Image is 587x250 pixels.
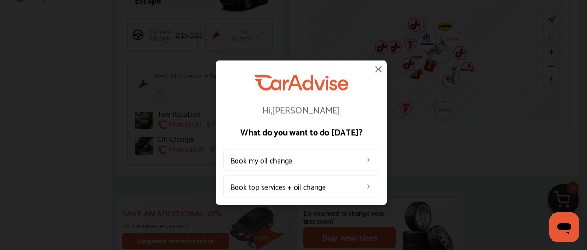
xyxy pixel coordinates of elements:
p: Hi, [PERSON_NAME] [223,104,379,114]
a: Book top services + oil change [223,175,379,197]
iframe: Button to launch messaging window [549,212,579,242]
img: left_arrow_icon.0f472efe.svg [365,156,372,164]
a: Book my oil change [223,149,379,171]
p: What do you want to do [DATE]? [223,127,379,136]
img: CarAdvise Logo [254,75,348,90]
img: left_arrow_icon.0f472efe.svg [365,182,372,190]
img: close-icon.a004319c.svg [373,63,384,75]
